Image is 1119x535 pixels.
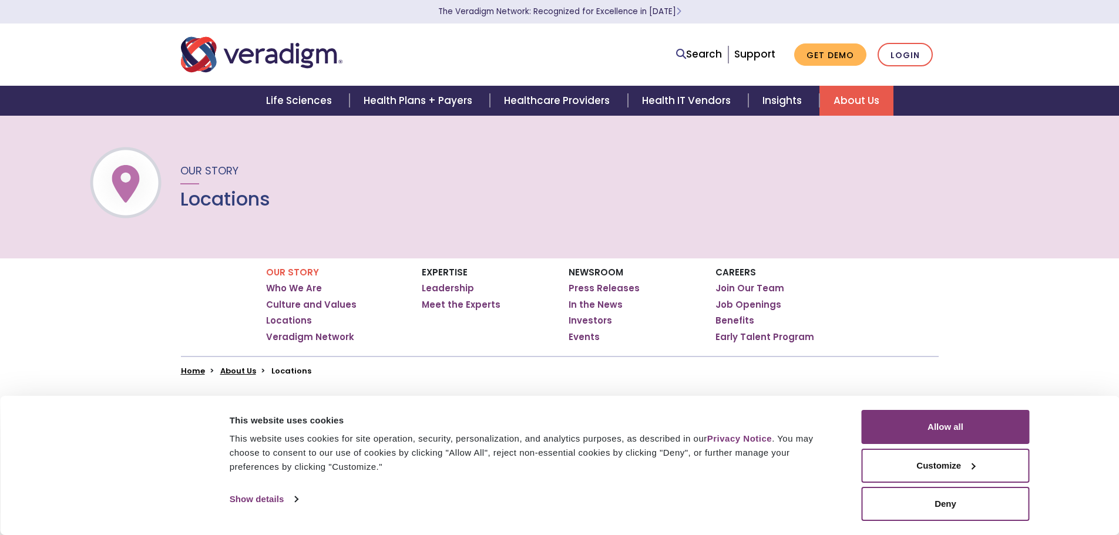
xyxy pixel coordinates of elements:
a: In the News [569,299,623,311]
a: Leadership [422,282,474,294]
a: About Us [220,365,256,376]
a: Join Our Team [715,282,784,294]
span: Learn More [676,6,681,17]
a: Investors [569,315,612,327]
a: Job Openings [715,299,781,311]
a: Healthcare Providers [490,86,627,116]
img: Veradigm logo [181,35,342,74]
a: Privacy Notice [707,433,772,443]
a: Veradigm Network [266,331,354,343]
a: Insights [748,86,819,116]
a: Who We Are [266,282,322,294]
a: Press Releases [569,282,640,294]
span: Our Story [180,163,238,178]
a: Support [734,47,775,61]
a: Get Demo [794,43,866,66]
a: Home [181,365,205,376]
a: Meet the Experts [422,299,500,311]
a: Life Sciences [252,86,350,116]
h1: Locations [180,188,270,210]
a: Culture and Values [266,299,357,311]
a: Show details [230,490,298,508]
button: Customize [862,449,1030,483]
a: Benefits [715,315,754,327]
a: Health IT Vendors [628,86,748,116]
a: Early Talent Program [715,331,814,343]
button: Deny [862,487,1030,521]
a: The Veradigm Network: Recognized for Excellence in [DATE]Learn More [438,6,681,17]
button: Allow all [862,410,1030,444]
a: Login [878,43,933,67]
div: This website uses cookies for site operation, security, personalization, and analytics purposes, ... [230,432,835,474]
div: This website uses cookies [230,413,835,428]
a: Search [676,46,722,62]
a: Events [569,331,600,343]
a: About Us [819,86,893,116]
a: Health Plans + Payers [350,86,490,116]
a: Locations [266,315,312,327]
